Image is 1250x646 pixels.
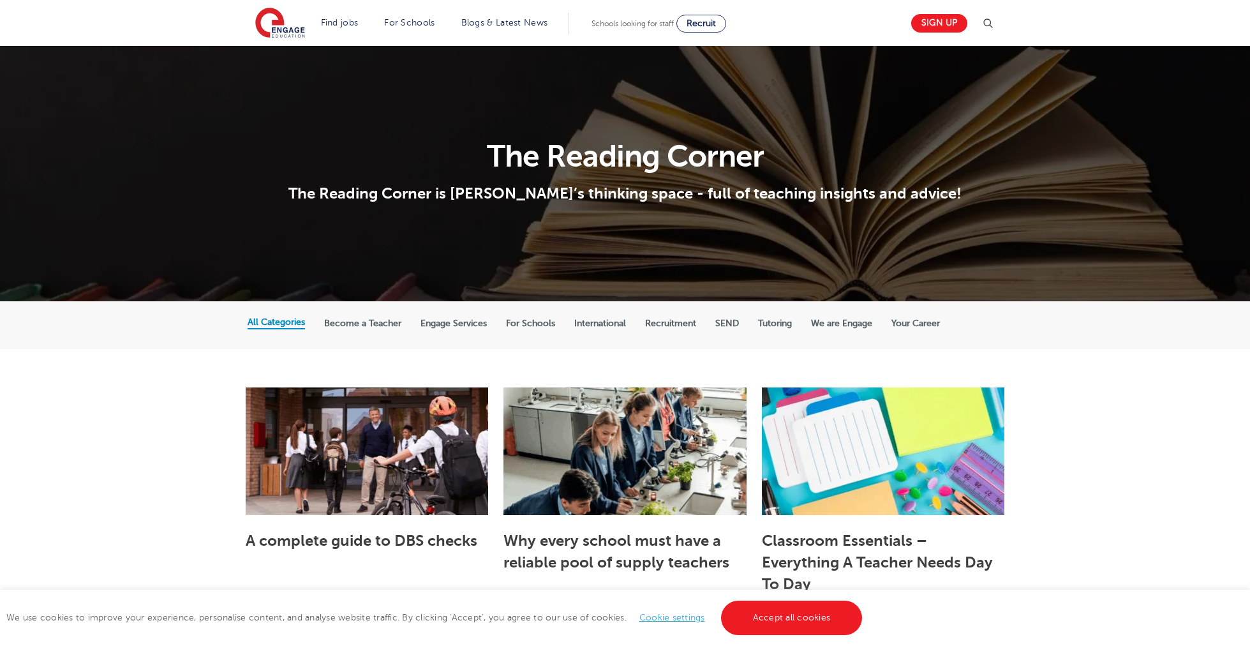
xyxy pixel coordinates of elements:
[506,318,555,329] label: For Schools
[246,532,477,550] a: A complete guide to DBS checks
[248,184,1002,203] p: The Reading Corner is [PERSON_NAME]’s thinking space - full of teaching insights and advice!
[574,318,626,329] label: International
[248,141,1002,172] h1: The Reading Corner
[255,8,305,40] img: Engage Education
[721,601,863,635] a: Accept all cookies
[592,19,674,28] span: Schools looking for staff
[420,318,487,329] label: Engage Services
[6,613,865,622] span: We use cookies to improve your experience, personalise content, and analyse website traffic. By c...
[687,19,716,28] span: Recruit
[891,318,940,329] label: Your Career
[758,318,792,329] label: Tutoring
[461,18,548,27] a: Blogs & Latest News
[503,532,729,571] a: Why every school must have a reliable pool of supply teachers
[715,318,739,329] label: SEND
[321,18,359,27] a: Find jobs
[639,613,705,622] a: Cookie settings
[676,15,726,33] a: Recruit
[762,532,993,593] a: Classroom Essentials – Everything A Teacher Needs Day To Day
[645,318,696,329] label: Recruitment
[384,18,435,27] a: For Schools
[811,318,872,329] label: We are Engage
[911,14,967,33] a: Sign up
[324,318,401,329] label: Become a Teacher
[248,317,305,328] label: All Categories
